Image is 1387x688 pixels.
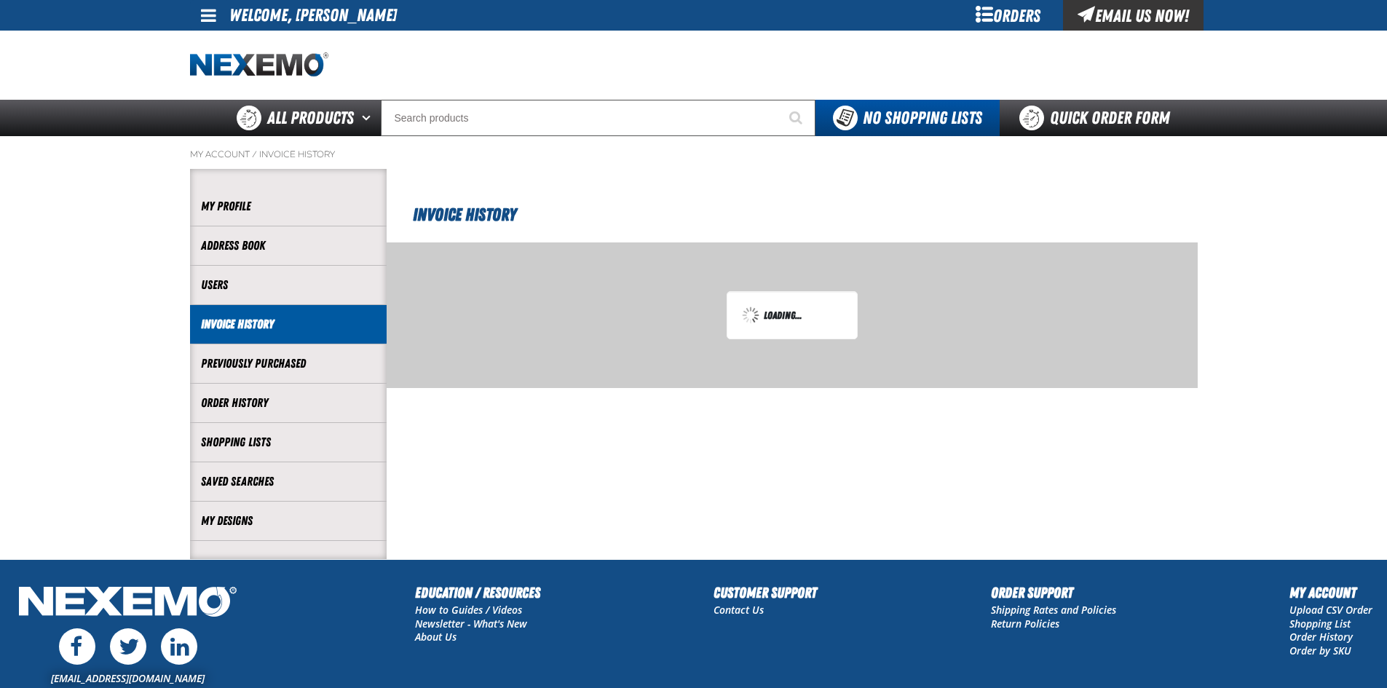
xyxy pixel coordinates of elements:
a: Newsletter - What's New [415,617,527,630]
a: Invoice History [201,316,376,333]
a: How to Guides / Videos [415,603,522,617]
a: Order History [201,395,376,411]
a: Shipping Rates and Policies [991,603,1116,617]
input: Search [381,100,815,136]
a: [EMAIL_ADDRESS][DOMAIN_NAME] [51,671,205,685]
a: Contact Us [714,603,764,617]
div: Loading... [742,307,842,324]
img: Nexemo Logo [15,582,241,625]
a: Previously Purchased [201,355,376,372]
h2: Customer Support [714,582,817,604]
span: / [252,149,257,160]
a: Shopping Lists [201,434,376,451]
a: About Us [415,630,457,644]
a: My Designs [201,513,376,529]
a: Shopping List [1289,617,1351,630]
button: You do not have available Shopping Lists. Open to Create a New List [815,100,1000,136]
a: Home [190,52,328,78]
a: My Account [190,149,250,160]
h2: Education / Resources [415,582,540,604]
a: Users [201,277,376,293]
button: Open All Products pages [357,100,381,136]
span: Invoice History [413,205,516,225]
a: Upload CSV Order [1289,603,1372,617]
a: Saved Searches [201,473,376,490]
span: No Shopping Lists [863,108,982,128]
a: Order History [1289,630,1353,644]
a: Invoice History [259,149,335,160]
img: Nexemo logo [190,52,328,78]
a: Quick Order Form [1000,100,1197,136]
span: All Products [267,105,354,131]
nav: Breadcrumbs [190,149,1198,160]
h2: Order Support [991,582,1116,604]
h2: My Account [1289,582,1372,604]
a: Address Book [201,237,376,254]
a: My Profile [201,198,376,215]
button: Start Searching [779,100,815,136]
a: Order by SKU [1289,644,1351,657]
a: Return Policies [991,617,1059,630]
